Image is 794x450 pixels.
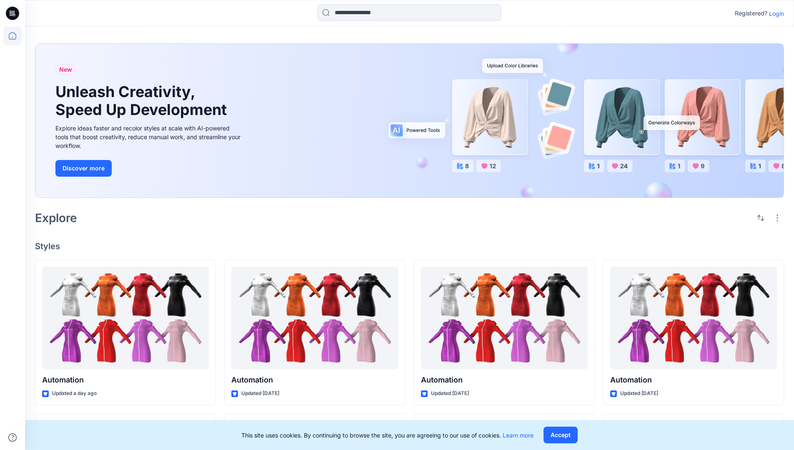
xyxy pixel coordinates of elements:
[35,241,784,251] h4: Styles
[503,432,534,439] a: Learn more
[610,267,777,370] a: Automation
[620,389,658,398] p: Updated [DATE]
[55,124,243,150] div: Explore ideas faster and recolor styles at scale with AI-powered tools that boost creativity, red...
[52,389,97,398] p: Updated a day ago
[544,427,578,443] button: Accept
[769,9,784,18] p: Login
[55,83,230,119] h1: Unleash Creativity, Speed Up Development
[241,431,534,440] p: This site uses cookies. By continuing to browse the site, you are agreeing to our use of cookies.
[231,267,398,370] a: Automation
[231,374,398,386] p: Automation
[55,160,112,177] button: Discover more
[42,374,209,386] p: Automation
[59,65,72,75] span: New
[35,211,77,225] h2: Explore
[55,160,243,177] a: Discover more
[42,267,209,370] a: Automation
[431,389,469,398] p: Updated [DATE]
[241,389,279,398] p: Updated [DATE]
[735,8,767,18] p: Registered?
[421,267,588,370] a: Automation
[610,374,777,386] p: Automation
[421,374,588,386] p: Automation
